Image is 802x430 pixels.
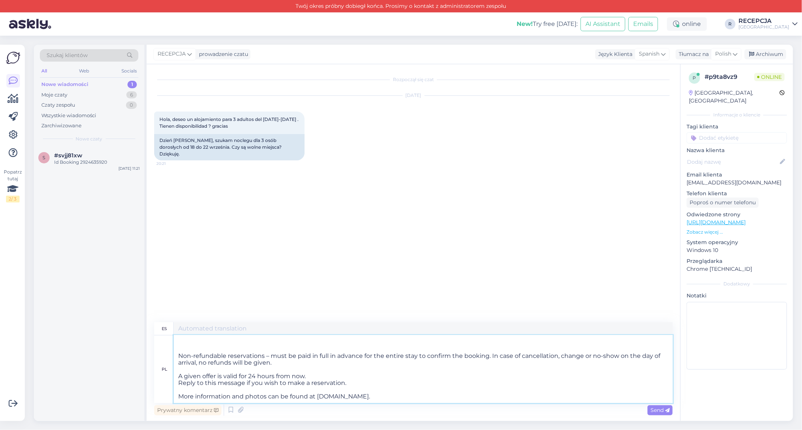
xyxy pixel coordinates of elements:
[47,51,88,59] span: Szukaj klientów
[687,146,787,154] p: Nazwa klienta
[754,73,785,81] span: Online
[628,17,658,31] button: Emails
[517,20,533,27] b: New!
[687,265,787,273] p: Chrome [TECHNICAL_ID]
[595,50,632,58] div: Język Klienta
[76,136,103,142] span: Nowe czaty
[6,169,20,202] div: Popatrz tutaj
[581,17,625,31] button: AI Assistant
[6,51,20,65] img: Askly Logo
[162,363,167,376] div: pl
[41,101,75,109] div: Czaty zespołu
[687,171,787,179] p: Email klienta
[43,155,45,160] span: s
[687,238,787,246] p: System operacyjny
[687,246,787,254] p: Windows 10
[154,76,673,83] div: Rozpoczął się czat
[725,19,735,29] div: R
[687,112,787,118] div: Informacje o kliencie
[687,219,746,226] a: [URL][DOMAIN_NAME]
[687,123,787,131] p: Tagi klienta
[639,50,659,58] span: Spanish
[126,101,137,109] div: 0
[687,257,787,265] p: Przeglądarka
[517,20,578,29] div: Try free [DATE]:
[687,211,787,219] p: Odwiedzone strony
[162,322,167,335] div: es
[687,292,787,300] p: Notatki
[127,81,137,88] div: 1
[676,50,709,58] div: Tłumacz na
[174,335,673,403] textarea: Thank you for your interest in our offer! Please find the offer on the dates 18-22.09.2025 below ...
[159,116,300,129] span: Hola, deseo un alojamiento para 3 adultos del [DATE]-[DATE] . Tienen disponibilidad ? gracias
[738,24,789,30] div: [GEOGRAPHIC_DATA]
[738,18,797,30] a: RECEPCJA[GEOGRAPHIC_DATA]
[126,91,137,99] div: 6
[158,50,186,58] span: RECEPCJA
[650,407,670,413] span: Send
[687,158,778,166] input: Dodaj nazwę
[687,281,787,287] div: Dodatkowy
[41,122,82,130] div: Zarchiwizowane
[118,166,140,171] div: [DATE] 11:21
[78,66,91,76] div: Web
[41,112,96,119] div: Wszystkie wiadomości
[687,198,759,208] div: Poproś o numer telefonu
[120,66,138,76] div: Socials
[687,132,787,143] input: Dodać etykietę
[154,92,673,99] div: [DATE]
[40,66,49,76] div: All
[41,91,67,99] div: Moje czaty
[693,75,696,81] span: p
[54,152,82,159] span: #svjj81xw
[738,18,789,24] div: RECEPCJA
[705,72,754,81] div: # p9ta8vz9
[196,50,248,58] div: prowadzenie czatu
[54,159,140,166] div: Id Booking 2924635920
[689,89,779,105] div: [GEOGRAPHIC_DATA], [GEOGRAPHIC_DATA]
[687,190,787,198] p: Telefon klienta
[744,49,786,59] div: Archiwum
[687,179,787,187] p: [EMAIL_ADDRESS][DOMAIN_NAME]
[6,196,20,202] div: 2 / 3
[156,161,185,166] span: 20:21
[154,134,305,160] div: Dzień [PERSON_NAME], szukam noclegu dla 3 osób dorosłych od 18 do 22 września. Czy są wolne miejs...
[41,81,88,88] div: Nowe wiadomości
[667,17,707,31] div: online
[154,405,221,415] div: Prywatny komentarz
[715,50,731,58] span: Polish
[687,229,787,235] p: Zobacz więcej ...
